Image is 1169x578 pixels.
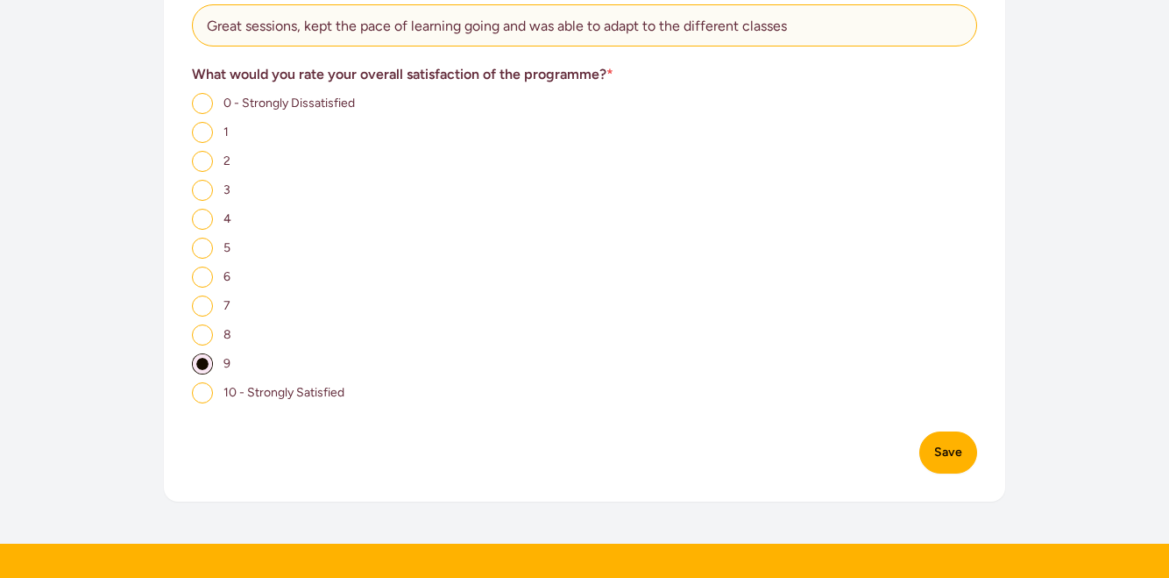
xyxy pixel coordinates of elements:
span: 0 - Strongly Dissatisfied [223,96,355,111]
span: 9 [223,356,230,371]
span: 1 [223,125,229,139]
span: 7 [223,298,230,313]
h3: What would you rate your overall satisfaction of the programme? [192,64,977,85]
input: 2 [192,151,213,172]
input: 6 [192,267,213,288]
span: 4 [223,211,231,226]
input: 5 [192,238,213,259]
span: 2 [223,153,230,168]
input: 0 - Strongly Dissatisfied [192,93,213,114]
span: 5 [223,240,230,255]
input: 7 [192,296,213,317]
span: 10 - Strongly Satisfied [223,385,344,400]
input: 1 [192,122,213,143]
span: 8 [223,327,231,342]
span: 6 [223,269,230,284]
button: Save [919,432,977,474]
input: 3 [192,180,213,201]
input: 10 - Strongly Satisfied [192,382,213,403]
input: 8 [192,325,213,346]
input: 9 [192,353,213,375]
span: 3 [223,182,230,197]
input: 4 [192,209,213,230]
